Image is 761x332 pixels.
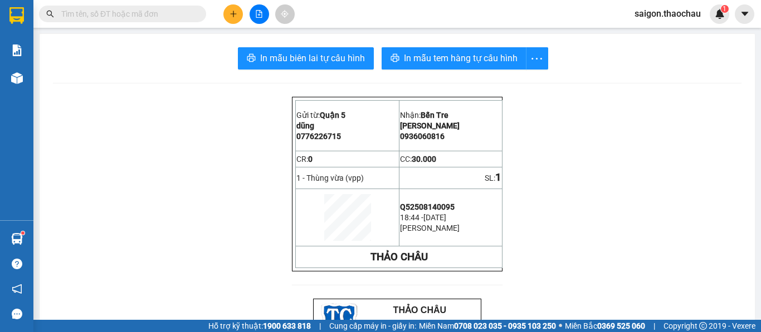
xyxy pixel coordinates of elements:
[526,52,548,66] span: more
[454,321,556,330] strong: 0708 023 035 - 0935 103 250
[281,10,289,18] span: aim
[421,111,448,120] span: Bến Tre
[296,151,399,167] td: CR:
[223,4,243,24] button: plus
[319,320,321,332] span: |
[46,10,54,18] span: search
[735,4,754,24] button: caret-down
[715,9,725,19] img: icon-new-feature
[208,320,311,332] span: Hỗ trợ kỹ thuật:
[400,202,455,211] span: Q52508140095
[370,251,428,263] strong: THẢO CHÂU
[21,231,25,235] sup: 1
[12,309,22,319] span: message
[12,259,22,269] span: question-circle
[400,224,460,232] span: [PERSON_NAME]
[597,321,645,330] strong: 0369 525 060
[275,4,295,24] button: aim
[11,44,23,56] img: solution-icon
[296,111,398,120] p: Gửi từ:
[11,72,23,84] img: warehouse-icon
[393,305,446,315] span: THẢO CHÂU
[400,132,445,141] span: 0936060816
[400,111,501,120] p: Nhận:
[260,51,365,65] span: In mẫu biên lai tự cấu hình
[495,171,501,184] span: 1
[565,320,645,332] span: Miền Bắc
[653,320,655,332] span: |
[247,53,256,64] span: printer
[230,10,237,18] span: plus
[263,321,311,330] strong: 1900 633 818
[404,51,518,65] span: In mẫu tem hàng tự cấu hình
[255,10,263,18] span: file-add
[485,174,495,182] span: SL:
[400,213,423,222] span: 18:44 -
[423,213,446,222] span: [DATE]
[419,320,556,332] span: Miền Nam
[391,53,399,64] span: printer
[320,111,345,120] span: Quận 5
[12,284,22,294] span: notification
[9,7,24,24] img: logo-vxr
[308,155,313,163] span: 0
[329,320,416,332] span: Cung cấp máy in - giấy in:
[11,233,23,245] img: warehouse-icon
[740,9,750,19] span: caret-down
[296,174,364,182] span: 1 - Thùng vừa (vpp)
[699,322,707,330] span: copyright
[400,121,460,130] span: [PERSON_NAME]
[412,155,436,163] span: 30.000
[382,47,526,70] button: printerIn mẫu tem hàng tự cấu hình
[296,121,314,130] span: dũng
[721,5,729,13] sup: 1
[723,5,726,13] span: 1
[399,151,503,167] td: CC:
[559,324,562,328] span: ⚪️
[526,47,548,70] button: more
[626,7,710,21] span: saigon.thaochau
[296,132,341,141] span: 0776226715
[238,47,374,70] button: printerIn mẫu biên lai tự cấu hình
[250,4,269,24] button: file-add
[61,8,193,20] input: Tìm tên, số ĐT hoặc mã đơn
